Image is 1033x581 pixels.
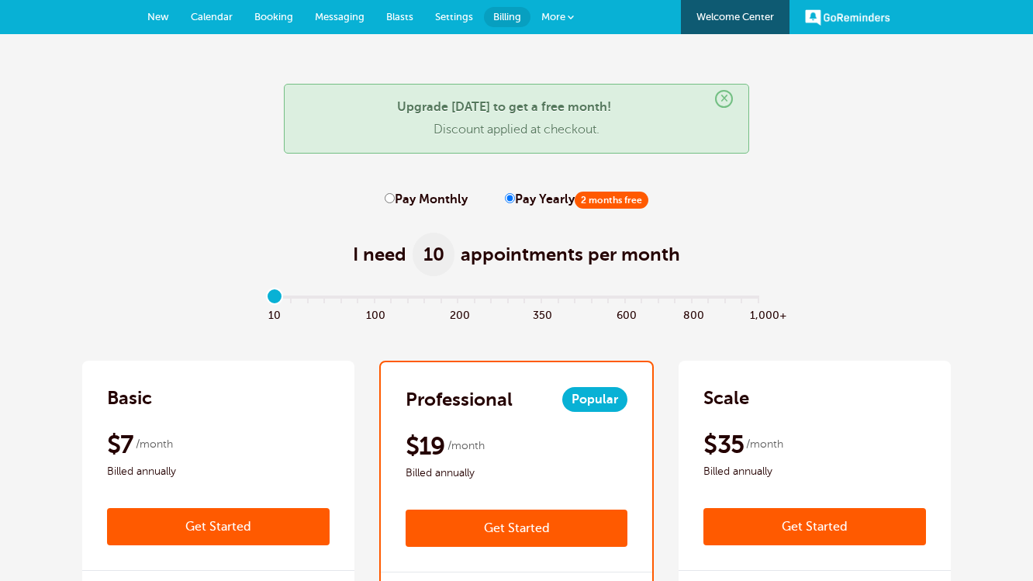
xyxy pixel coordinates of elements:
[266,305,283,323] span: 10
[746,435,783,454] span: /month
[406,431,445,462] span: $19
[136,435,173,454] span: /month
[191,11,233,22] span: Calendar
[397,100,611,114] strong: Upgrade [DATE] to get a free month!
[683,305,700,323] span: 800
[461,242,680,267] span: appointments per month
[386,11,413,22] span: Blasts
[315,11,364,22] span: Messaging
[505,192,648,207] label: Pay Yearly
[353,242,406,267] span: I need
[406,387,513,412] h2: Professional
[413,233,454,276] span: 10
[505,193,515,203] input: Pay Yearly2 months free
[254,11,293,22] span: Booking
[450,305,467,323] span: 200
[715,90,733,108] span: ×
[703,462,926,481] span: Billed annually
[300,123,733,137] p: Discount applied at checkout.
[703,508,926,545] a: Get Started
[703,429,744,460] span: $35
[484,7,530,27] a: Billing
[562,387,627,412] span: Popular
[617,305,634,323] span: 600
[107,462,330,481] span: Billed annually
[366,305,383,323] span: 100
[750,305,767,323] span: 1,000+
[107,508,330,545] a: Get Started
[147,11,169,22] span: New
[541,11,565,22] span: More
[493,11,521,22] span: Billing
[406,464,628,482] span: Billed annually
[575,192,648,209] span: 2 months free
[107,429,133,460] span: $7
[435,11,473,22] span: Settings
[447,437,485,455] span: /month
[107,386,152,410] h2: Basic
[385,192,468,207] label: Pay Monthly
[533,305,550,323] span: 350
[703,386,749,410] h2: Scale
[385,193,395,203] input: Pay Monthly
[406,510,628,547] a: Get Started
